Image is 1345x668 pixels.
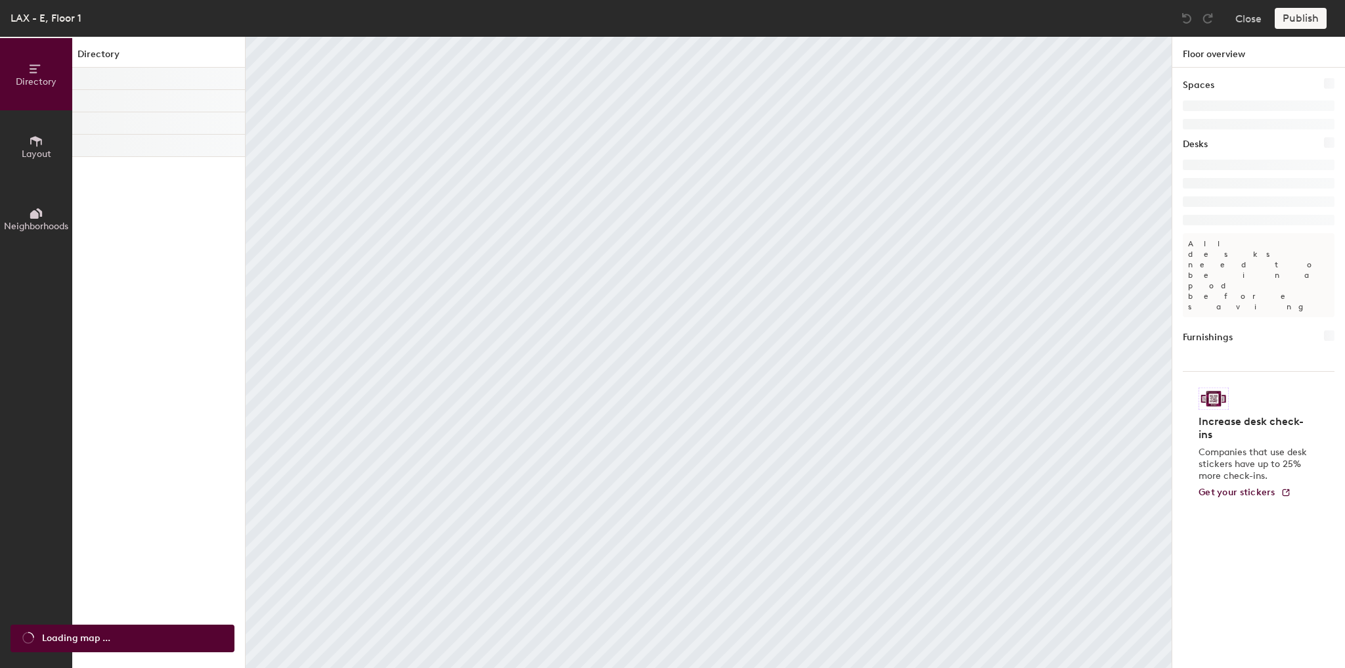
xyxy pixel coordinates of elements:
img: Undo [1180,12,1193,25]
p: Companies that use desk stickers have up to 25% more check-ins. [1199,447,1311,482]
div: LAX - E, Floor 1 [11,10,81,26]
h1: Directory [72,47,245,68]
span: Layout [22,148,51,160]
button: Close [1235,8,1262,29]
span: Loading map ... [42,631,110,646]
span: Directory [16,76,56,87]
span: Get your stickers [1199,487,1275,498]
h1: Floor overview [1172,37,1345,68]
canvas: Map [246,37,1172,668]
p: All desks need to be in a pod before saving [1183,233,1334,317]
h1: Desks [1183,137,1208,152]
img: Redo [1201,12,1214,25]
a: Get your stickers [1199,487,1291,499]
h4: Increase desk check-ins [1199,415,1311,441]
span: Neighborhoods [4,221,68,232]
h1: Spaces [1183,78,1214,93]
h1: Furnishings [1183,330,1233,345]
img: Sticker logo [1199,388,1229,410]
